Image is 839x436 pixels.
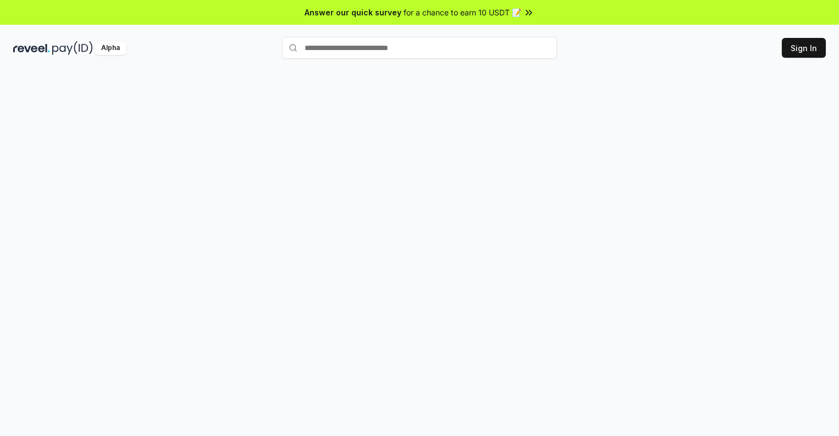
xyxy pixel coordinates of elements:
[305,7,401,18] span: Answer our quick survey
[13,41,50,55] img: reveel_dark
[95,41,126,55] div: Alpha
[52,41,93,55] img: pay_id
[782,38,826,58] button: Sign In
[404,7,521,18] span: for a chance to earn 10 USDT 📝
